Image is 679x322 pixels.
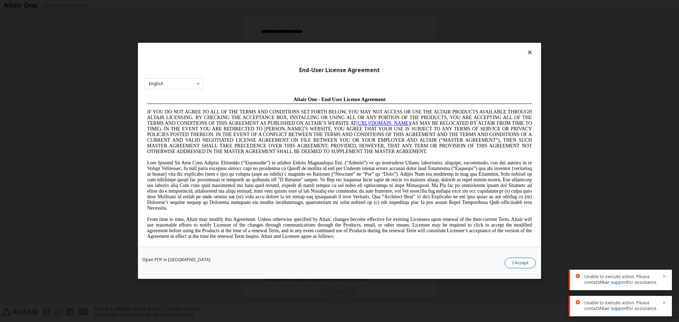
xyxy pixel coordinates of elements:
[505,258,536,269] button: I Accept
[3,16,388,60] span: IF YOU DO NOT AGREE TO ALL OF THE TERMS AND CONDITIONS SET FORTH BELOW, YOU MAY NOT ACCESS OR USE...
[3,123,388,145] span: From time to time, Altair may modify this Agreement. Unless otherwise specified by Altair, change...
[142,258,210,262] a: Open PDF in [GEOGRAPHIC_DATA]
[3,66,388,117] span: Lore Ipsumd Sit Ame Cons Adipisc Elitseddo (“Eiusmodte”) in utlabor Etdolo Magnaaliqua Eni. (“Adm...
[212,27,266,32] a: [URL][DOMAIN_NAME]
[584,274,658,285] span: Unable to execute action. Please contact for assistance.
[584,300,658,311] span: Unable to execute action. Please contact for assistance.
[599,279,627,285] a: Altair support
[599,305,627,311] a: Altair support
[149,82,163,86] div: English
[144,67,535,74] div: End-User License Agreement
[149,3,242,8] span: Altair One - End User License Agreement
